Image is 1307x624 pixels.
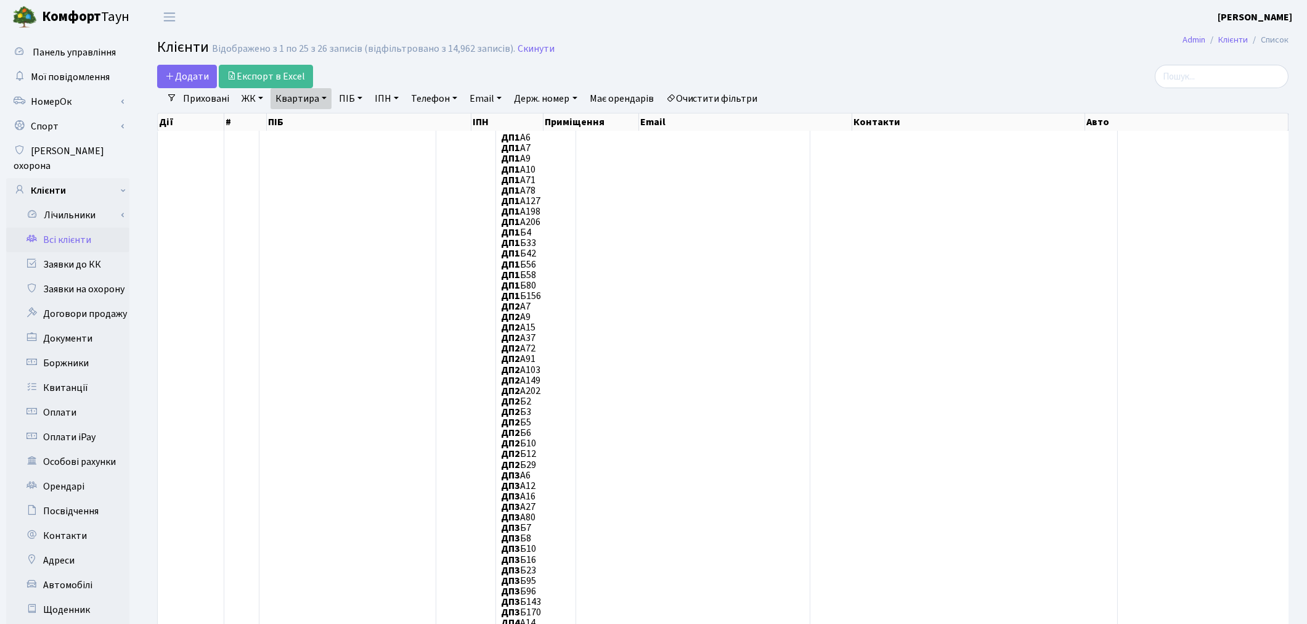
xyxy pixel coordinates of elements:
[224,113,267,131] th: #
[501,289,520,303] b: ДП1
[6,425,129,450] a: Оплати iPay
[6,139,129,178] a: [PERSON_NAME] охорона
[852,113,1085,131] th: Контакти
[12,5,37,30] img: logo.png
[6,302,129,326] a: Договори продажу
[501,215,520,229] b: ДП1
[501,353,520,366] b: ДП2
[1164,27,1307,53] nav: breadcrumb
[501,374,520,387] b: ДП2
[154,7,185,27] button: Переключити навігацію
[501,606,520,619] b: ДП3
[6,114,129,139] a: Спорт
[465,88,507,109] a: Email
[544,113,638,131] th: Приміщення
[6,499,129,523] a: Посвідчення
[501,247,520,261] b: ДП1
[501,521,520,535] b: ДП3
[501,258,520,271] b: ДП1
[1218,10,1292,24] b: [PERSON_NAME]
[158,113,224,131] th: Дії
[42,7,129,28] span: Таун
[6,228,129,252] a: Всі клієнти
[6,597,129,622] a: Щоденник
[1155,65,1289,88] input: Пошук...
[501,152,520,166] b: ДП1
[501,300,520,313] b: ДП2
[501,194,520,208] b: ДП1
[501,141,520,155] b: ДП1
[501,395,520,408] b: ДП2
[501,543,520,556] b: ДП3
[157,36,209,58] span: Клієнти
[501,205,520,218] b: ДП1
[501,458,520,472] b: ДП2
[501,437,520,450] b: ДП2
[6,89,129,114] a: НомерОк
[1218,33,1248,46] a: Клієнти
[6,178,129,203] a: Клієнти
[639,113,852,131] th: Email
[6,573,129,597] a: Автомобілі
[6,400,129,425] a: Оплати
[501,553,520,567] b: ДП3
[6,474,129,499] a: Орендарі
[509,88,582,109] a: Держ. номер
[212,43,515,55] div: Відображено з 1 по 25 з 26 записів (відфільтровано з 14,962 записів).
[518,43,555,55] a: Скинути
[501,574,520,588] b: ДП3
[267,113,471,131] th: ПІБ
[1218,10,1292,25] a: [PERSON_NAME]
[6,40,129,65] a: Панель управління
[501,321,520,334] b: ДП2
[1248,33,1289,47] li: Список
[271,88,332,109] a: Квартира
[334,88,367,109] a: ПІБ
[501,564,520,577] b: ДП3
[501,585,520,598] b: ДП3
[501,184,520,197] b: ДП1
[237,88,268,109] a: ЖК
[501,426,520,440] b: ДП2
[501,511,520,524] b: ДП3
[501,490,520,503] b: ДП3
[501,363,520,377] b: ДП2
[471,113,544,131] th: ІПН
[501,384,520,398] b: ДП2
[585,88,659,109] a: Має орендарів
[42,7,101,27] b: Комфорт
[501,595,520,609] b: ДП3
[501,173,520,187] b: ДП1
[501,331,520,345] b: ДП2
[31,70,110,84] span: Мої повідомлення
[6,376,129,400] a: Квитанції
[501,479,520,493] b: ДП3
[501,163,520,176] b: ДП1
[501,500,520,514] b: ДП3
[501,131,520,144] b: ДП1
[1183,33,1205,46] a: Admin
[6,523,129,548] a: Контакти
[157,65,217,88] a: Додати
[6,252,129,277] a: Заявки до КК
[6,326,129,351] a: Документи
[6,548,129,573] a: Адреси
[14,203,129,228] a: Лічильники
[406,88,462,109] a: Телефон
[501,448,520,461] b: ДП2
[165,70,209,83] span: Додати
[501,226,520,239] b: ДП1
[661,88,763,109] a: Очистити фільтри
[501,268,520,282] b: ДП1
[501,405,520,419] b: ДП2
[1085,113,1289,131] th: Авто
[6,351,129,376] a: Боржники
[6,450,129,474] a: Особові рахунки
[6,277,129,302] a: Заявки на охорону
[501,279,520,292] b: ДП1
[6,65,129,89] a: Мої повідомлення
[370,88,404,109] a: ІПН
[33,46,116,59] span: Панель управління
[501,416,520,429] b: ДП2
[501,236,520,250] b: ДП1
